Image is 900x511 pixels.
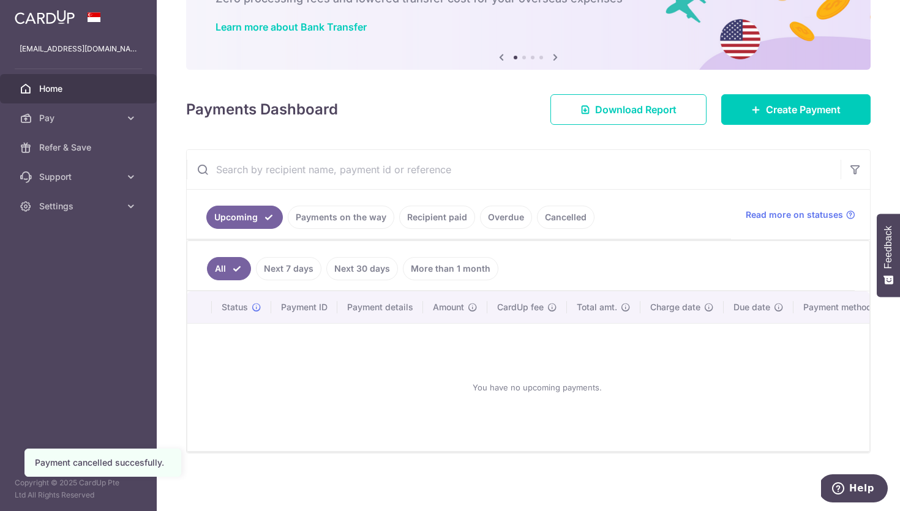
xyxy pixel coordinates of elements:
a: Overdue [480,206,532,229]
a: Next 7 days [256,257,321,280]
span: Status [222,301,248,313]
span: Charge date [650,301,700,313]
iframe: Opens a widget where you can find more information [821,474,888,505]
a: More than 1 month [403,257,498,280]
a: Learn more about Bank Transfer [216,21,367,33]
div: You have no upcoming payments. [202,334,872,441]
th: Payment ID [271,291,337,323]
a: All [207,257,251,280]
span: Due date [733,301,770,313]
a: Download Report [550,94,707,125]
span: Pay [39,112,120,124]
div: Payment cancelled succesfully. [35,457,171,469]
button: Feedback - Show survey [877,214,900,297]
input: Search by recipient name, payment id or reference [187,150,841,189]
a: Upcoming [206,206,283,229]
span: Download Report [595,102,677,117]
a: Payments on the way [288,206,394,229]
span: Support [39,171,120,183]
span: CardUp fee [497,301,544,313]
a: Recipient paid [399,206,475,229]
span: Settings [39,200,120,212]
span: Feedback [883,226,894,269]
a: Create Payment [721,94,871,125]
a: Next 30 days [326,257,398,280]
h4: Payments Dashboard [186,99,338,121]
a: Read more on statuses [746,209,855,221]
span: Refer & Save [39,141,120,154]
span: Total amt. [577,301,617,313]
span: Read more on statuses [746,209,843,221]
p: [EMAIL_ADDRESS][DOMAIN_NAME] [20,43,137,55]
span: Home [39,83,120,95]
span: Amount [433,301,464,313]
span: Create Payment [766,102,841,117]
img: CardUp [15,10,75,24]
th: Payment details [337,291,423,323]
th: Payment method [793,291,887,323]
a: Cancelled [537,206,594,229]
